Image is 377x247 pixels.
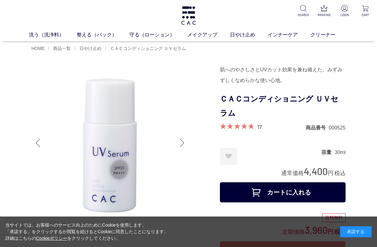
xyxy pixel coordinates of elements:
[129,31,187,39] a: 守る（ローション）
[53,46,71,51] span: 商品一覧
[78,46,101,51] a: 日やけ止め
[5,222,169,242] div: 当サイトでは、お客様へのサービス向上のためにCookieを使用します。 「承諾する」をクリックするか閲覧を続けるとCookieに同意したことになります。 詳細はこちらの をクリックしてください。
[334,170,346,176] span: 税込
[321,149,335,156] dt: 容量
[29,31,77,39] a: 洗う（洗浄料）
[317,13,331,17] p: RANKING
[317,5,331,17] a: RANKING
[74,46,103,52] li: 〉
[220,182,346,202] button: カートに入れる
[329,124,346,131] dd: 000525
[297,5,310,17] a: SEARCH
[359,5,372,17] a: CART
[79,46,101,51] span: 日やけ止め
[359,13,372,17] p: CART
[297,13,310,17] p: SEARCH
[180,6,197,25] img: logo
[220,148,237,165] a: お気に入りに登録する
[31,64,188,222] img: ＣＡＣコンディショニング ＵＶセラム
[340,226,372,237] div: 承諾する
[77,31,129,39] a: 整える（パック）
[328,170,333,176] span: 円
[322,213,346,222] div: 送料無料
[36,236,68,241] a: Cookieポリシー
[338,5,351,17] a: LOGIN
[268,31,310,39] a: インナーケア
[220,92,346,120] h1: ＣＡＣコンディショニング ＵＶセラム
[47,46,72,52] li: 〉
[257,123,262,130] a: 17
[304,165,328,177] span: 4,400
[281,170,304,176] span: 通常価格
[310,31,348,39] a: クリーナー
[230,31,268,39] a: 日やけ止め
[52,46,71,51] a: 商品一覧
[31,46,45,51] a: HOME
[338,13,351,17] p: LOGIN
[220,64,346,86] div: 肌へのやさしさとUVカット効果を兼ね備えた、みずみずしくなめらかな使い心地。
[187,31,230,39] a: メイクアップ
[104,46,188,52] li: 〉
[306,124,329,131] dt: 商品番号
[335,149,346,156] dd: 30ml
[109,46,186,51] a: ＣＡＣコンディショニング ＵＶセラム
[110,46,186,51] span: ＣＡＣコンディショニング ＵＶセラム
